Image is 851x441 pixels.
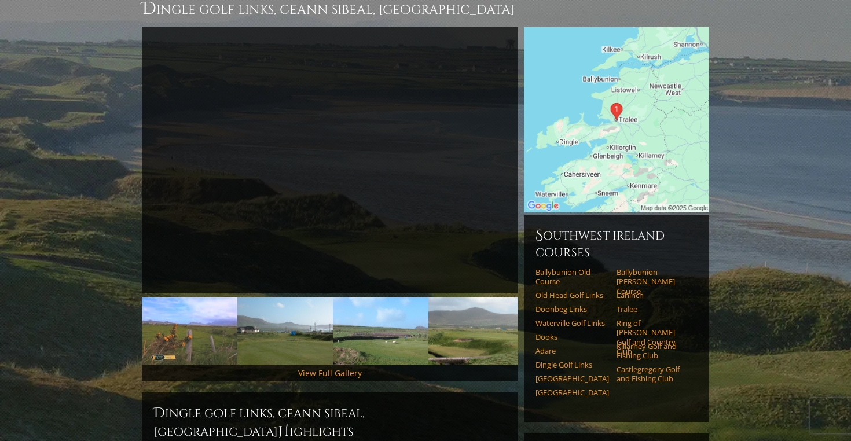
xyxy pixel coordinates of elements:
a: Killarney Golf and Fishing Club [617,341,690,361]
a: Doonbeg Links [535,304,609,314]
a: Adare [535,346,609,355]
h2: Dingle Golf Links, Ceann Sibeal, [GEOGRAPHIC_DATA] ighlights [153,404,507,441]
a: Waterville Golf Links [535,318,609,328]
a: Castlegregory Golf and Fishing Club [617,365,690,384]
a: Ballybunion [PERSON_NAME] Course [617,267,690,296]
a: View Full Gallery [298,367,362,378]
a: Ring of [PERSON_NAME] Golf and Country Club [617,318,690,356]
img: Google Map of Ballyferriter, Dingle Peninsula, Tralee, Ireland [524,27,709,212]
a: [GEOGRAPHIC_DATA] [535,388,609,397]
a: Old Head Golf Links [535,291,609,300]
a: Ballybunion Old Course [535,267,609,286]
span: H [278,422,289,441]
a: Dingle Golf Links [535,360,609,369]
a: Tralee [617,304,690,314]
a: Dooks [535,332,609,341]
h6: Southwest Ireland Courses [535,226,698,260]
a: [GEOGRAPHIC_DATA] [535,374,609,383]
a: Lahinch [617,291,690,300]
